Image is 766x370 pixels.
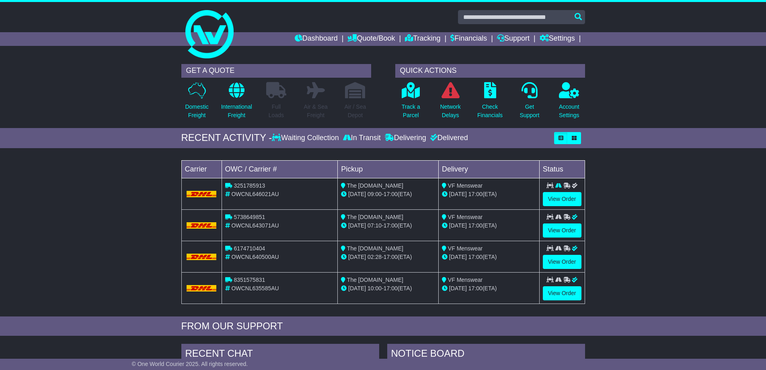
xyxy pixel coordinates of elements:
[347,182,403,189] span: The [DOMAIN_NAME]
[439,82,461,124] a: NetworkDelays
[477,82,503,124] a: CheckFinancials
[468,254,483,260] span: 17:00
[442,253,536,261] div: (ETA)
[181,160,222,178] td: Carrier
[345,103,366,120] p: Air / Sea Depot
[341,134,383,143] div: In Transit
[440,103,460,120] p: Network Delays
[341,190,435,198] div: - (ETA)
[368,191,382,197] span: 09:00
[234,182,265,189] span: 3251785913
[347,32,395,46] a: Quote/Book
[468,222,483,229] span: 17:00
[442,221,536,230] div: (ETA)
[448,182,483,189] span: VF Menswear
[559,103,579,120] p: Account Settings
[405,32,440,46] a: Tracking
[348,254,366,260] span: [DATE]
[477,103,503,120] p: Check Financials
[341,253,435,261] div: - (ETA)
[442,284,536,293] div: (ETA)
[468,191,483,197] span: 17:00
[348,285,366,291] span: [DATE]
[543,286,581,300] a: View Order
[401,82,421,124] a: Track aParcel
[231,285,279,291] span: OWCNL635585AU
[387,344,585,366] div: NOTICE BOARD
[231,222,279,229] span: OWCNL643071AU
[428,134,468,143] div: Delivered
[347,277,403,283] span: The [DOMAIN_NAME]
[520,103,539,120] p: Get Support
[266,103,286,120] p: Full Loads
[368,254,382,260] span: 02:28
[295,32,338,46] a: Dashboard
[543,255,581,269] a: View Order
[132,361,248,367] span: © One World Courier 2025. All rights reserved.
[185,103,208,120] p: Domestic Freight
[368,222,382,229] span: 07:10
[384,254,398,260] span: 17:00
[402,103,420,120] p: Track a Parcel
[187,191,217,197] img: DHL.png
[234,277,265,283] span: 8351575831
[449,222,467,229] span: [DATE]
[384,285,398,291] span: 17:00
[438,160,539,178] td: Delivery
[304,103,328,120] p: Air & Sea Freight
[234,245,265,252] span: 6174710404
[187,222,217,229] img: DHL.png
[347,245,403,252] span: The [DOMAIN_NAME]
[449,285,467,291] span: [DATE]
[449,254,467,260] span: [DATE]
[519,82,540,124] a: GetSupport
[221,103,252,120] p: International Freight
[497,32,530,46] a: Support
[272,134,341,143] div: Waiting Collection
[222,160,338,178] td: OWC / Carrier #
[559,82,580,124] a: AccountSettings
[187,254,217,260] img: DHL.png
[221,82,253,124] a: InternationalFreight
[231,191,279,197] span: OWCNL646021AU
[341,284,435,293] div: - (ETA)
[338,160,439,178] td: Pickup
[448,245,483,252] span: VF Menswear
[181,320,585,332] div: FROM OUR SUPPORT
[368,285,382,291] span: 10:00
[395,64,585,78] div: QUICK ACTIONS
[384,222,398,229] span: 17:00
[540,32,575,46] a: Settings
[181,344,379,366] div: RECENT CHAT
[448,214,483,220] span: VF Menswear
[450,32,487,46] a: Financials
[543,192,581,206] a: View Order
[348,191,366,197] span: [DATE]
[341,221,435,230] div: - (ETA)
[348,222,366,229] span: [DATE]
[185,82,209,124] a: DomesticFreight
[234,214,265,220] span: 5738649851
[442,190,536,198] div: (ETA)
[449,191,467,197] span: [DATE]
[231,254,279,260] span: OWCNL640500AU
[181,64,371,78] div: GET A QUOTE
[468,285,483,291] span: 17:00
[181,132,272,144] div: RECENT ACTIVITY -
[448,277,483,283] span: VF Menswear
[543,223,581,238] a: View Order
[383,134,428,143] div: Delivering
[539,160,585,178] td: Status
[187,285,217,291] img: DHL.png
[347,214,403,220] span: The [DOMAIN_NAME]
[384,191,398,197] span: 17:00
